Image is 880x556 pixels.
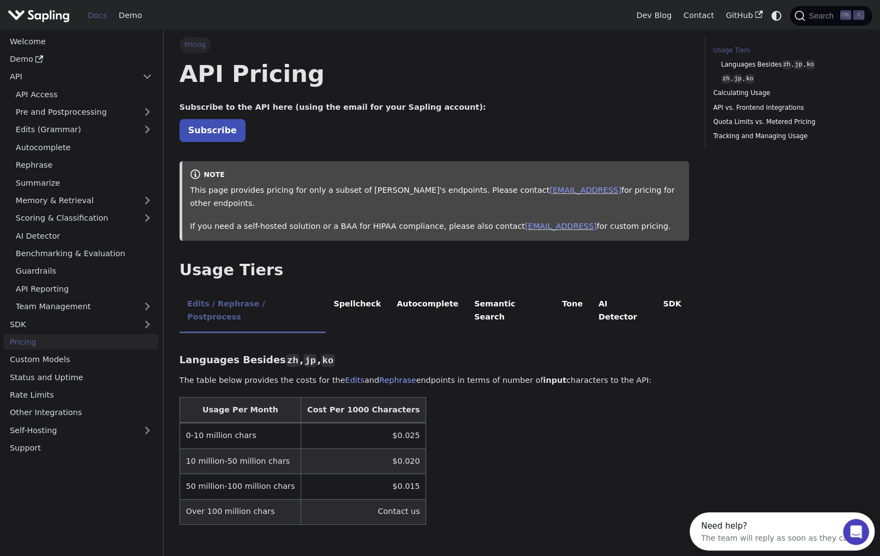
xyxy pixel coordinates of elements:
th: Cost Per 1000 Characters [301,398,426,423]
a: Rephrase [379,376,416,385]
button: Switch between dark and light mode (currently system mode) [769,8,785,23]
a: Custom Models [4,352,158,368]
a: zh,jp,ko [721,74,857,84]
span: Pricing [179,37,211,52]
iframe: Intercom live chat [843,519,869,545]
a: Contact [678,7,720,24]
a: Self-Hosting [4,422,158,438]
iframe: Intercom live chat discovery launcher [690,512,875,551]
li: Tone [554,290,591,333]
button: Search (Ctrl+K) [790,6,872,26]
a: API Reporting [10,281,158,297]
code: ko [745,74,755,84]
a: Other Integrations [4,405,158,421]
a: Guardrails [10,263,158,279]
p: This page provides pricing for only a subset of [PERSON_NAME]'s endpoints. Please contact for pri... [190,184,681,210]
kbd: K [853,10,864,20]
a: Welcome [4,33,158,49]
code: zh [721,74,731,84]
a: Rate Limits [4,387,158,403]
th: Usage Per Month [179,398,301,423]
nav: Breadcrumbs [179,37,689,52]
a: Benchmarking & Evaluation [10,246,158,262]
li: Edits / Rephrase / Postprocess [179,290,326,333]
span: Search [805,11,840,20]
h1: API Pricing [179,59,689,88]
a: Dev Blog [630,7,677,24]
a: API Access [10,86,158,102]
a: API vs. Frontend Integrations [713,103,860,113]
a: Edits [345,376,364,385]
div: The team will reply as soon as they can [11,18,163,29]
a: [EMAIL_ADDRESS] [549,186,621,194]
code: ko [805,60,815,69]
p: If you need a self-hosted solution or a BAA for HIPAA compliance, please also contact for custom ... [190,220,681,233]
a: AI Detector [10,228,158,244]
td: 0-10 million chars [179,423,301,448]
li: Spellcheck [326,290,389,333]
td: 10 million-50 million chars [179,448,301,474]
a: Quota Limits vs. Metered Pricing [713,117,860,127]
code: zh [286,354,300,367]
li: SDK [655,290,689,333]
td: 50 million-100 million chars [179,474,301,499]
code: jp [793,60,803,69]
code: zh [782,60,792,69]
td: $0.020 [301,448,426,474]
a: Team Management [10,299,158,315]
button: Expand sidebar category 'SDK' [136,316,158,332]
div: note [190,169,681,182]
img: Sapling.ai [8,8,70,23]
button: Collapse sidebar category 'API' [136,69,158,85]
a: API [4,69,136,85]
li: AI Detector [590,290,655,333]
code: ko [321,354,334,367]
a: Docs [82,7,113,24]
strong: input [543,376,566,385]
h2: Usage Tiers [179,261,689,280]
h3: Languages Besides , , [179,354,689,366]
a: Edits (Grammar) [10,122,158,138]
li: Semantic Search [466,290,554,333]
a: GitHub [720,7,768,24]
code: jp [303,354,317,367]
div: Need help? [11,9,163,18]
a: Pricing [4,334,158,350]
p: The table below provides the costs for the and endpoints in terms of number of characters to the ... [179,374,689,387]
a: [EMAIL_ADDRESS] [525,222,596,230]
a: Rephrase [10,157,158,173]
a: Memory & Retrieval [10,193,158,209]
a: Scoring & Classification [10,210,158,226]
a: Support [4,440,158,456]
a: Usage Tiers [713,45,860,56]
a: Tracking and Managing Usage [713,131,860,141]
a: Subscribe [179,119,246,141]
code: jp [733,74,743,84]
a: Sapling.ai [8,8,74,23]
a: Calculating Usage [713,88,860,98]
a: Summarize [10,175,158,191]
a: Autocomplete [10,139,158,155]
td: $0.025 [301,423,426,448]
a: Languages Besideszh,jp,ko [721,60,857,70]
td: Over 100 million chars [179,499,301,524]
strong: Subscribe to the API here (using the email for your Sapling account): [179,103,486,111]
td: $0.015 [301,474,426,499]
a: SDK [4,316,136,332]
td: Contact us [301,499,426,524]
a: Pre and Postprocessing [10,104,158,120]
a: Demo [113,7,148,24]
div: Open Intercom Messenger [4,4,195,34]
a: Status and Uptime [4,369,158,385]
a: Demo [4,51,158,67]
li: Autocomplete [389,290,466,333]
